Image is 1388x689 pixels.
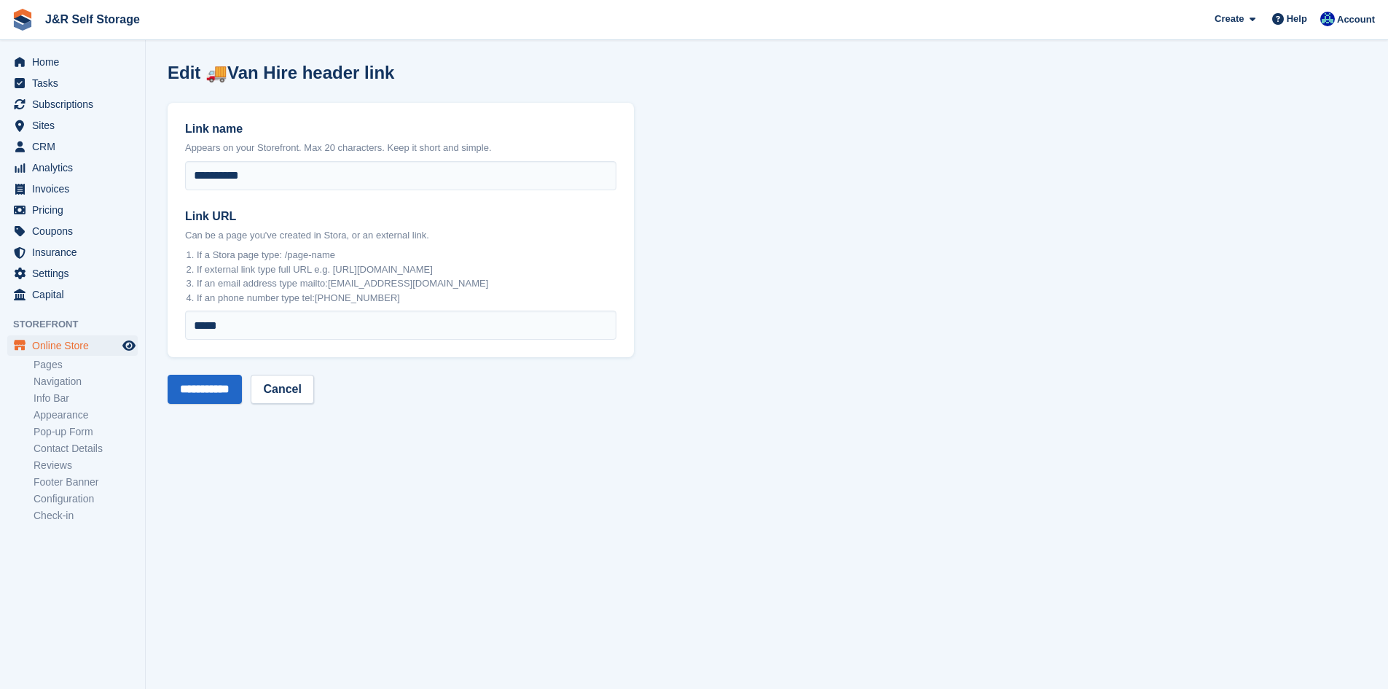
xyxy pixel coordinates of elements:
span: Pricing [32,200,119,220]
a: Cancel [251,375,313,404]
span: Storefront [13,317,145,332]
img: Steve Revell [1320,12,1335,26]
a: Reviews [34,459,138,472]
a: menu [7,179,138,199]
a: Contact Details [34,442,138,456]
label: Link name [185,120,616,138]
a: menu [7,157,138,178]
a: menu [7,52,138,72]
span: Settings [32,263,119,284]
li: If an phone number type tel:[PHONE_NUMBER] [197,291,616,305]
span: Insurance [32,242,119,262]
span: Home [32,52,119,72]
span: Help [1287,12,1307,26]
a: Configuration [34,492,138,506]
h1: Edit 🚚Van Hire header link [168,63,394,82]
li: If external link type full URL e.g. [URL][DOMAIN_NAME] [197,262,616,277]
a: menu [7,221,138,241]
a: Pop-up Form [34,425,138,439]
span: Analytics [32,157,119,178]
span: Online Store [32,335,119,356]
span: Sites [32,115,119,136]
img: stora-icon-8386f47178a22dfd0bd8f6a31ec36ba5ce8667c1dd55bd0f319d3a0aa187defe.svg [12,9,34,31]
a: Footer Banner [34,475,138,489]
label: Link URL [185,208,616,225]
a: menu [7,242,138,262]
a: menu [7,115,138,136]
span: Coupons [32,221,119,241]
p: Appears on your Storefront. Max 20 characters. Keep it short and simple. [185,141,616,155]
span: Capital [32,284,119,305]
li: If an email address type mailto:[EMAIL_ADDRESS][DOMAIN_NAME] [197,276,616,291]
a: Info Bar [34,392,138,405]
a: menu [7,263,138,284]
span: CRM [32,136,119,157]
li: If a Stora page type: /page-name [197,248,616,262]
span: Invoices [32,179,119,199]
a: Appearance [34,408,138,422]
a: Navigation [34,375,138,389]
a: menu [7,335,138,356]
a: menu [7,136,138,157]
a: menu [7,73,138,93]
a: Pages [34,358,138,372]
span: Account [1337,12,1375,27]
a: Check-in [34,509,138,523]
a: menu [7,200,138,220]
span: Tasks [32,73,119,93]
p: Can be a page you've created in Stora, or an external link. [185,228,616,243]
a: menu [7,284,138,305]
a: J&R Self Storage [39,7,146,31]
span: Create [1215,12,1244,26]
a: Preview store [120,337,138,354]
a: menu [7,94,138,114]
span: Subscriptions [32,94,119,114]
